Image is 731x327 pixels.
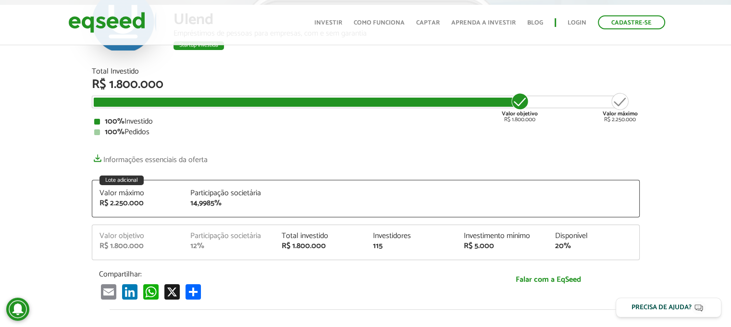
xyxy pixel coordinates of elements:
a: Informações essenciais da oferta [92,151,208,164]
strong: 100% [105,126,124,138]
a: Captar [416,20,440,26]
div: Total investido [282,232,359,240]
div: 14,9985% [190,200,267,207]
div: R$ 2.250.000 [603,92,638,123]
div: Investidores [372,232,449,240]
a: Login [568,20,586,26]
a: Email [99,284,118,300]
a: Como funciona [354,20,405,26]
div: Investimento mínimo [464,232,541,240]
div: Pedidos [94,128,637,136]
div: Investido [94,118,637,126]
strong: 100% [105,115,124,128]
div: Lote adicional [99,176,144,185]
a: Partilhar [184,284,203,300]
a: Investir [314,20,342,26]
div: Valor máximo [99,189,176,197]
div: 115 [372,242,449,250]
a: Falar com a EqSeed [464,270,632,289]
strong: Valor objetivo [502,109,538,118]
div: Valor objetivo [99,232,176,240]
div: Startup investida [173,41,224,50]
div: Participação societária [190,189,267,197]
a: Aprenda a investir [451,20,516,26]
div: R$ 2.250.000 [99,200,176,207]
div: R$ 5.000 [464,242,541,250]
div: R$ 1.800.000 [99,242,176,250]
a: LinkedIn [120,284,139,300]
div: Disponível [555,232,632,240]
a: Cadastre-se [598,15,665,29]
div: 12% [190,242,267,250]
div: R$ 1.800.000 [282,242,359,250]
div: R$ 1.800.000 [92,78,640,91]
div: R$ 1.800.000 [502,92,538,123]
strong: Valor máximo [603,109,638,118]
img: EqSeed [68,10,145,35]
a: WhatsApp [141,284,161,300]
div: Total Investido [92,68,640,75]
div: Participação societária [190,232,267,240]
a: X [162,284,182,300]
div: 20% [555,242,632,250]
a: Blog [527,20,543,26]
p: Compartilhar: [99,270,450,279]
